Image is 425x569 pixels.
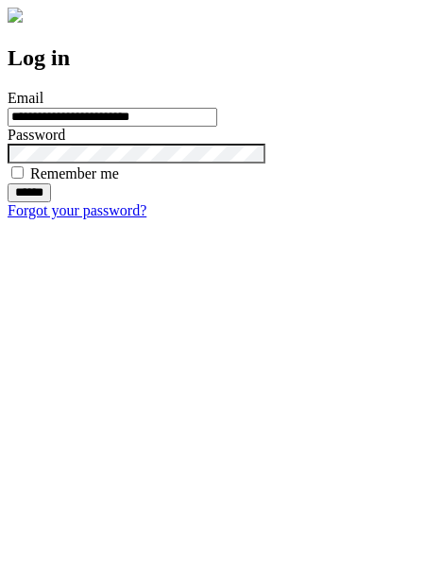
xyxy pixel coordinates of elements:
[8,45,417,71] h2: Log in
[8,8,23,23] img: logo-4e3dc11c47720685a147b03b5a06dd966a58ff35d612b21f08c02c0306f2b779.png
[8,202,146,218] a: Forgot your password?
[8,127,65,143] label: Password
[30,165,119,181] label: Remember me
[8,90,43,106] label: Email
